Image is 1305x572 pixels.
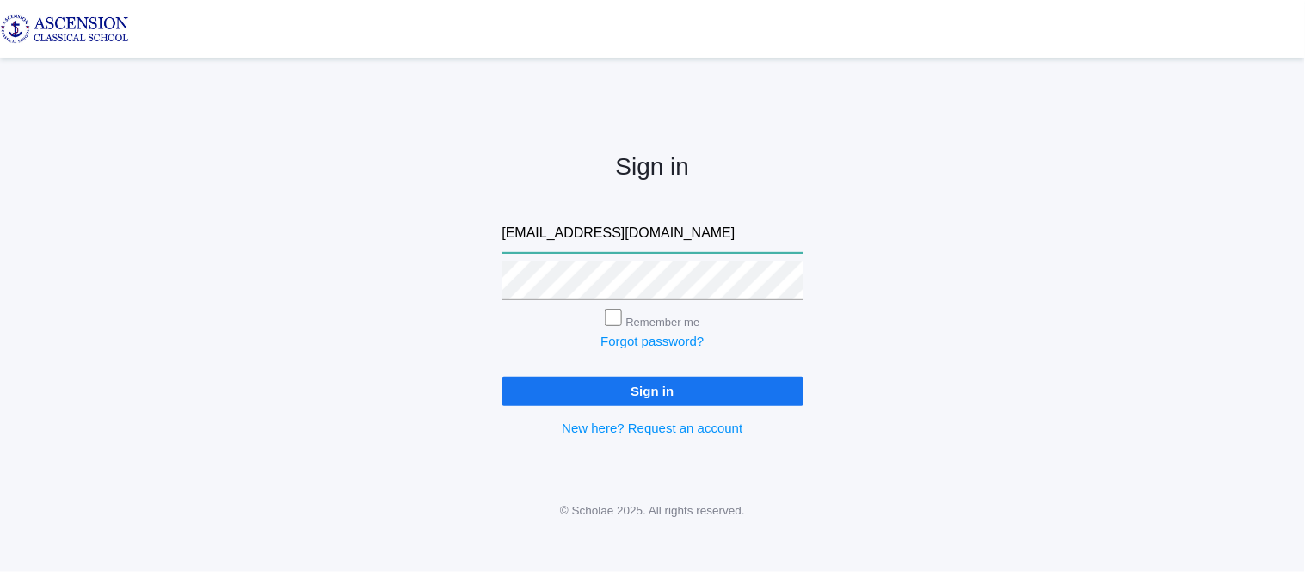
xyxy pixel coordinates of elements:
a: Forgot password? [600,334,704,348]
h2: Sign in [502,154,803,181]
input: Email address [502,214,803,253]
a: New here? Request an account [562,421,742,435]
input: Sign in [502,377,803,405]
label: Remember me [626,316,700,329]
